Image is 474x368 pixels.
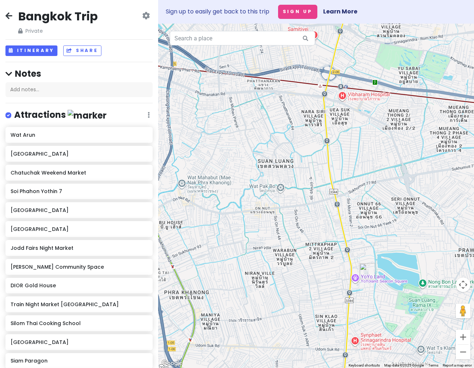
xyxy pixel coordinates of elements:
[63,45,101,56] button: Share
[5,82,153,97] div: Add notes...
[160,359,184,368] img: Google
[5,68,153,79] h4: Notes
[11,226,147,232] h6: [GEOGRAPHIC_DATA]
[456,345,470,359] button: Zoom out
[11,188,147,195] h6: Soi Phahon Yothin 7
[359,263,375,279] div: Train Night Market Srinagarindra
[456,277,470,292] button: Map camera controls
[11,339,147,345] h6: [GEOGRAPHIC_DATA]
[11,151,147,157] h6: [GEOGRAPHIC_DATA]
[11,207,147,213] h6: [GEOGRAPHIC_DATA]
[11,245,147,251] h6: Jodd Fairs Night Market
[11,264,147,270] h6: [PERSON_NAME] Community Space
[11,282,147,289] h6: DIOR Gold House
[170,31,315,45] input: Search a place
[384,363,424,367] span: Map data ©2025 Google
[18,27,98,35] span: Private
[11,320,147,327] h6: Silom Thai Cooking School
[456,330,470,344] button: Zoom in
[11,357,147,364] h6: Siam Paragon
[278,5,317,19] button: Sign Up
[11,301,147,308] h6: Train Night Market [GEOGRAPHIC_DATA]
[14,109,107,121] h4: Attractions
[428,363,438,367] a: Terms (opens in new tab)
[5,45,57,56] button: Itinerary
[456,304,470,318] button: Drag Pegman onto the map to open Street View
[18,9,98,24] h2: Bangkok Trip
[160,359,184,368] a: Open this area in Google Maps (opens a new window)
[349,363,380,368] button: Keyboard shortcuts
[11,169,147,176] h6: Chatuchak Weekend Market
[323,7,357,16] a: Learn More
[11,132,147,138] h6: Wat Arun
[443,363,472,367] a: Report a map error
[68,110,107,121] img: marker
